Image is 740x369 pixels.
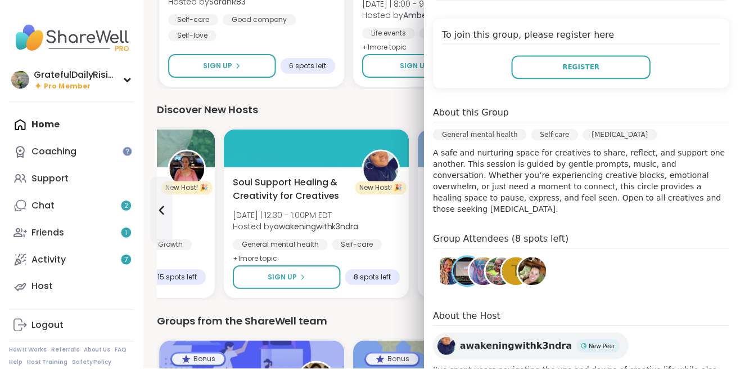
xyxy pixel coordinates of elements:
[513,261,522,283] span: t
[51,347,79,355] a: Referrals
[454,258,482,286] img: Dug
[233,239,328,251] div: General mental health
[434,130,528,141] div: General mental health
[31,200,55,212] div: Chat
[487,258,515,286] img: nanny
[9,193,134,220] a: Chat2
[9,359,22,367] a: Help
[161,181,213,195] div: New Host! 🎉
[363,54,477,78] button: Sign Up
[84,347,111,355] a: About Us
[485,256,517,288] a: nanny
[157,314,727,330] div: Groups from the ShareWell team
[72,359,112,367] a: Safety Policy
[333,239,383,251] div: Self-care
[123,147,132,156] iframe: Spotlight
[434,148,731,215] p: A safe and nurturing space for creatives to share, reflect, and support one another. This session...
[9,166,134,193] a: Support
[31,254,66,266] div: Activity
[533,130,580,141] div: Self-care
[150,239,192,251] div: Growth
[356,181,408,195] div: New Host! 🎉
[453,256,484,288] a: Dug
[169,54,277,78] button: Sign Up
[290,61,327,70] span: 6 spots left
[34,69,118,81] div: GratefulDailyRisingStill
[9,18,134,57] img: ShareWell Nav Logo
[125,229,128,238] span: 1
[513,56,652,79] button: Register
[233,221,359,233] span: Hosted by
[31,146,76,158] div: Coaching
[461,340,574,354] span: awakeningwithk3ndra
[443,28,722,45] h4: To join this group, please register here
[9,313,134,340] a: Logout
[115,347,127,355] a: FAQ
[11,71,29,89] img: GratefulDailyRisingStill
[363,10,479,21] span: Hosted by
[404,10,479,21] b: AmberWolffWizard
[125,256,129,265] span: 7
[363,28,416,39] div: Life events
[584,130,658,141] div: [MEDICAL_DATA]
[9,220,134,247] a: Friends1
[520,258,548,286] img: shannon921
[223,14,297,25] div: Good company
[471,258,499,286] img: Lincoln1
[590,343,617,352] span: New Peer
[583,344,588,350] img: New Peer
[268,273,297,283] span: Sign Up
[31,320,64,332] div: Logout
[9,247,134,274] a: Activity7
[170,152,205,186] img: Msyavi
[233,266,341,290] button: Sign Up
[436,258,464,286] img: ranequakb
[421,28,480,39] div: Self-esteem
[31,173,69,185] div: Support
[434,310,731,327] h4: About the Host
[355,273,392,282] span: 8 spots left
[434,256,466,288] a: ranequakb
[439,338,457,356] img: awakeningwithk3ndra
[9,139,134,166] a: Coaching
[27,359,67,367] a: Host Training
[9,347,47,355] a: How It Works
[9,274,134,301] a: Host
[364,152,399,186] img: awakeningwithk3ndra
[434,334,630,361] a: awakeningwithk3ndraawakeningwithk3ndraNew PeerNew Peer
[157,103,727,118] div: Discover New Hosts
[502,256,533,288] a: t
[434,106,510,120] h4: About this Group
[31,281,53,294] div: Host
[169,30,217,41] div: Self-love
[173,354,225,366] div: Bonus
[233,176,350,203] span: Soul Support Healing & Creativity for Creatives
[125,202,129,211] span: 2
[518,256,549,288] a: shannon921
[31,227,64,239] div: Friends
[564,63,601,73] span: Register
[169,14,219,25] div: Self-care
[434,233,731,250] h4: Group Attendees (8 spots left)
[233,210,359,221] span: [DATE] | 12:30 - 1:00PM EDT
[158,273,197,282] span: 15 spots left
[274,221,359,233] b: awakeningwithk3ndra
[204,61,233,71] span: Sign Up
[44,82,91,91] span: Pro Member
[469,256,500,288] a: Lincoln1
[367,354,419,366] div: Bonus
[401,61,431,71] span: Sign Up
